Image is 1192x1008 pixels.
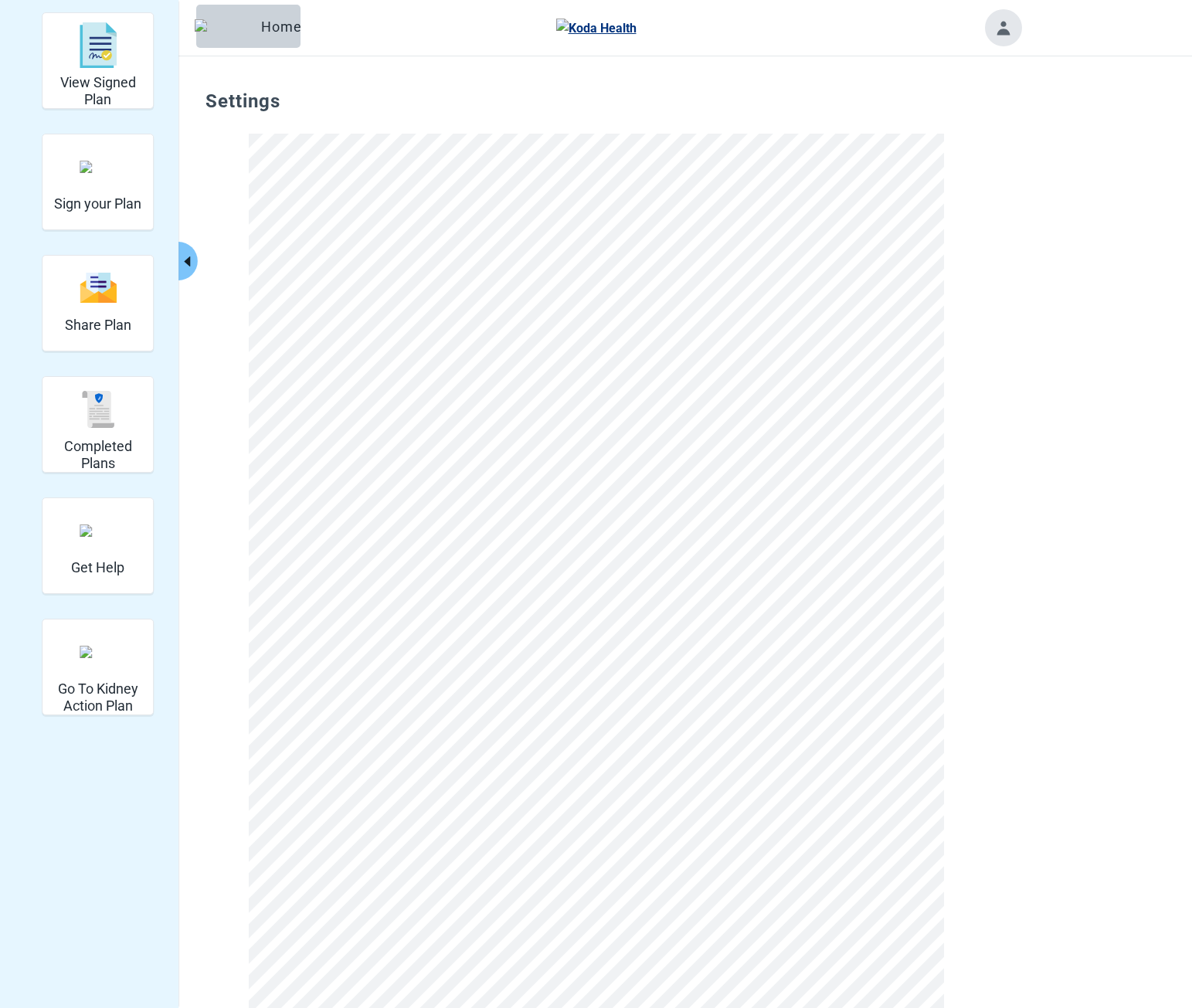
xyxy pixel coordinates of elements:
h2: Go To Kidney Action Plan [49,680,147,714]
button: Toggle account menu [985,9,1022,46]
img: make_plan_official.svg [80,161,117,173]
img: svg%3e [80,391,117,428]
img: svg%3e [80,22,117,69]
h2: Share Plan [65,317,131,334]
img: kidney_action_plan.svg [80,646,117,658]
div: View Signed Plan [42,12,154,109]
div: Get Help [42,497,154,594]
button: Collapse menu [178,242,198,280]
h1: Settings [205,90,987,124]
div: Home [209,19,288,34]
img: Elephant [195,19,255,33]
div: Completed Plans [42,376,154,473]
h2: Sign your Plan [54,195,141,212]
h2: Completed Plans [49,438,147,471]
div: Sign your Plan [42,134,154,230]
div: Share Plan [42,255,154,351]
img: person-question.svg [80,524,117,537]
img: Koda Health [556,19,637,38]
h2: Get Help [71,559,124,576]
h2: View Signed Plan [49,74,147,107]
span: caret-left [180,254,195,269]
img: svg%3e [80,271,117,304]
button: ElephantHome [196,5,301,48]
div: Go To Kidney Action Plan [42,619,154,715]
